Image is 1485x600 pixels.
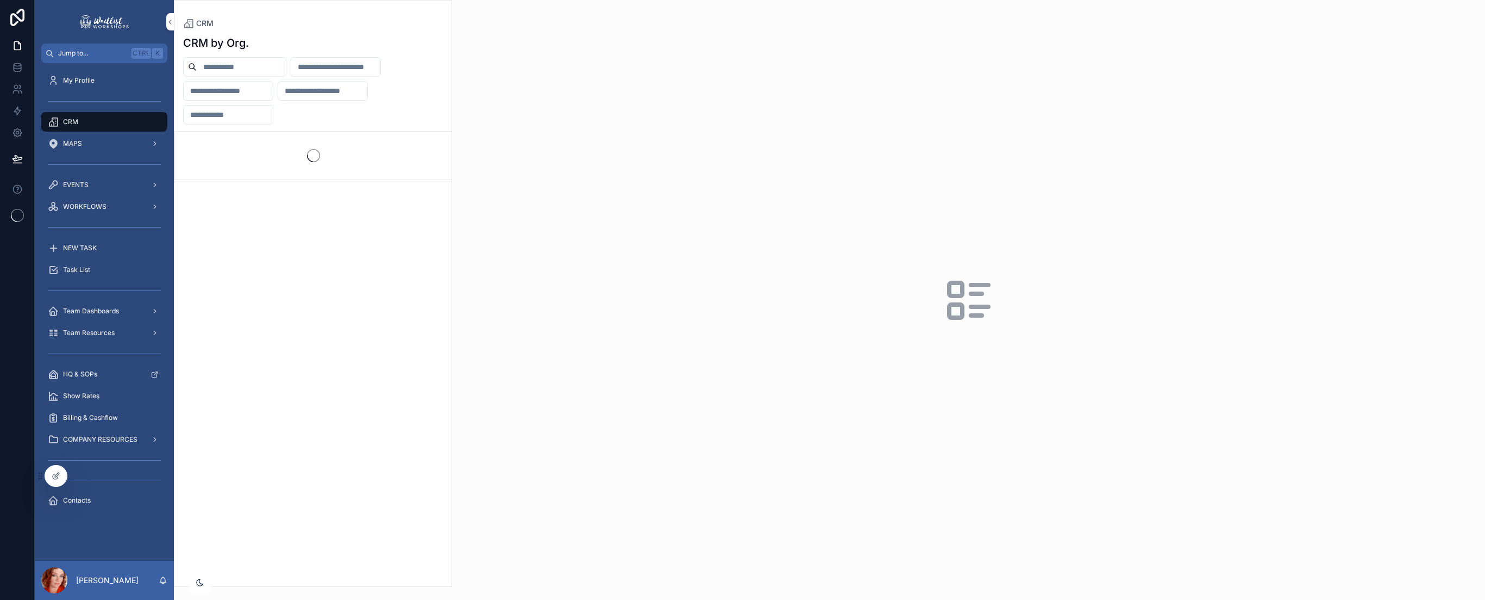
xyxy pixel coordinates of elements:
span: Billing & Cashflow [63,413,118,422]
span: Team Resources [63,329,115,337]
a: Billing & Cashflow [41,408,167,428]
a: HQ & SOPs [41,364,167,384]
span: Ctrl [131,48,151,59]
span: MAPS [63,139,82,148]
span: EVENTS [63,181,89,189]
a: NEW TASK [41,238,167,258]
span: Jump to... [58,49,127,58]
span: K [153,49,162,58]
span: CRM [63,117,78,126]
a: WORKFLOWS [41,197,167,217]
span: NEW TASK [63,244,97,252]
span: HQ & SOPs [63,370,97,379]
a: EVENTS [41,175,167,195]
a: CRM [41,112,167,132]
a: Team Dashboards [41,301,167,321]
span: Contacts [63,496,91,505]
a: Contacts [41,491,167,510]
span: Task List [63,265,90,274]
a: Show Rates [41,386,167,406]
span: Show Rates [63,392,99,400]
a: COMPANY RESOURCES [41,430,167,449]
a: Team Resources [41,323,167,343]
button: Jump to...CtrlK [41,44,167,63]
a: CRM [183,18,214,29]
h1: CRM by Org. [183,35,249,51]
span: WORKFLOWS [63,202,106,211]
span: CRM [196,18,214,29]
div: scrollable content [35,63,174,524]
a: My Profile [41,71,167,90]
p: [PERSON_NAME] [76,575,139,586]
img: App logo [78,13,130,30]
span: Team Dashboards [63,307,119,316]
span: My Profile [63,76,95,85]
a: Task List [41,260,167,280]
a: MAPS [41,134,167,153]
span: COMPANY RESOURCES [63,435,137,444]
